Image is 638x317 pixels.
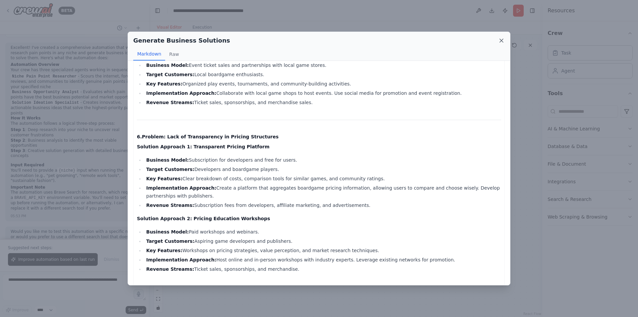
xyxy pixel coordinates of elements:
[144,165,501,173] li: Developers and boardgame players.
[144,61,501,69] li: Event ticket sales and partnerships with local game stores.
[146,257,216,262] strong: Implementation Approach:
[142,134,278,139] strong: Problem: Lack of Transparency in Pricing Structures
[144,80,501,88] li: Organized play events, tournaments, and community-building activities.
[144,201,501,209] li: Subscription fees from developers, affiliate marketing, and advertisements.
[146,176,182,181] strong: Key Features:
[146,238,194,244] strong: Target Customers:
[146,229,189,235] strong: Business Model:
[133,48,165,61] button: Markdown
[144,98,501,106] li: Ticket sales, sponsorships, and merchandise sales.
[146,81,182,86] strong: Key Features:
[146,203,194,208] strong: Revenue Streams:
[146,185,216,191] strong: Implementation Approach:
[137,133,501,140] h4: 6.
[144,89,501,97] li: Collaborate with local game shops to host events. Use social media for promotion and event regist...
[146,100,194,105] strong: Revenue Streams:
[144,246,501,254] li: Workshops on pricing strategies, value perception, and market research techniques.
[144,156,501,164] li: Subscription for developers and free for users.
[144,184,501,200] li: Create a platform that aggregates boardgame pricing information, allowing users to compare and ch...
[133,36,230,45] h2: Generate Business Solutions
[146,63,189,68] strong: Business Model:
[144,175,501,183] li: Clear breakdown of costs, comparison tools for similar games, and community ratings.
[144,256,501,264] li: Host online and in-person workshops with industry experts. Leverage existing networks for promotion.
[137,144,269,149] strong: Solution Approach 1: Transparent Pricing Platform
[144,228,501,236] li: Paid workshops and webinars.
[146,266,194,272] strong: Revenue Streams:
[146,90,216,96] strong: Implementation Approach:
[144,237,501,245] li: Aspiring game developers and publishers.
[137,216,270,221] strong: Solution Approach 2: Pricing Education Workshops
[146,72,194,77] strong: Target Customers:
[144,265,501,273] li: Ticket sales, sponsorships, and merchandise.
[144,71,501,79] li: Local boardgame enthusiasts.
[146,248,182,253] strong: Key Features:
[146,157,189,163] strong: Business Model:
[165,48,183,61] button: Raw
[146,167,194,172] strong: Target Customers:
